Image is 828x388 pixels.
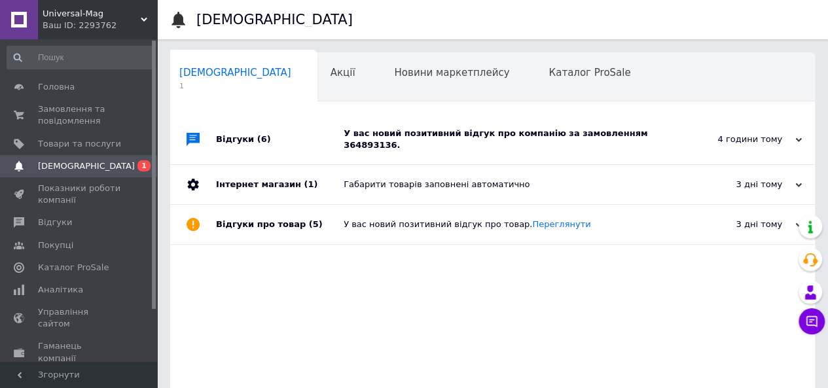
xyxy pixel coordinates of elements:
span: Гаманець компанії [38,340,121,364]
span: Управління сайтом [38,306,121,330]
span: (5) [309,219,323,229]
span: [DEMOGRAPHIC_DATA] [38,160,135,172]
div: Інтернет магазин [216,165,344,204]
span: Новини маркетплейсу [394,67,509,79]
a: Переглянути [532,219,590,229]
span: (1) [304,179,317,189]
span: Аналітика [38,284,83,296]
span: Показники роботи компанії [38,183,121,206]
span: Головна [38,81,75,93]
h1: [DEMOGRAPHIC_DATA] [196,12,353,27]
span: Каталог ProSale [549,67,630,79]
span: Каталог ProSale [38,262,109,273]
div: 4 години тому [671,133,802,145]
div: У вас новий позитивний відгук про товар. [344,219,671,230]
span: 1 [137,160,151,171]
div: 3 дні тому [671,219,802,230]
span: Покупці [38,239,73,251]
span: Товари та послуги [38,138,121,150]
div: Відгуки [216,115,344,164]
span: (6) [257,134,271,144]
span: 1 [179,81,291,91]
span: Замовлення та повідомлення [38,103,121,127]
button: Чат з покупцем [799,308,825,334]
div: Ваш ID: 2293762 [43,20,157,31]
div: У вас новий позитивний відгук про компанію за замовленням 364893136. [344,128,671,151]
span: Відгуки [38,217,72,228]
span: Акції [331,67,355,79]
span: Universal-Mag [43,8,141,20]
input: Пошук [7,46,154,69]
span: [DEMOGRAPHIC_DATA] [179,67,291,79]
div: Відгуки про товар [216,205,344,244]
div: Габарити товарів заповнені автоматично [344,179,671,190]
div: 3 дні тому [671,179,802,190]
